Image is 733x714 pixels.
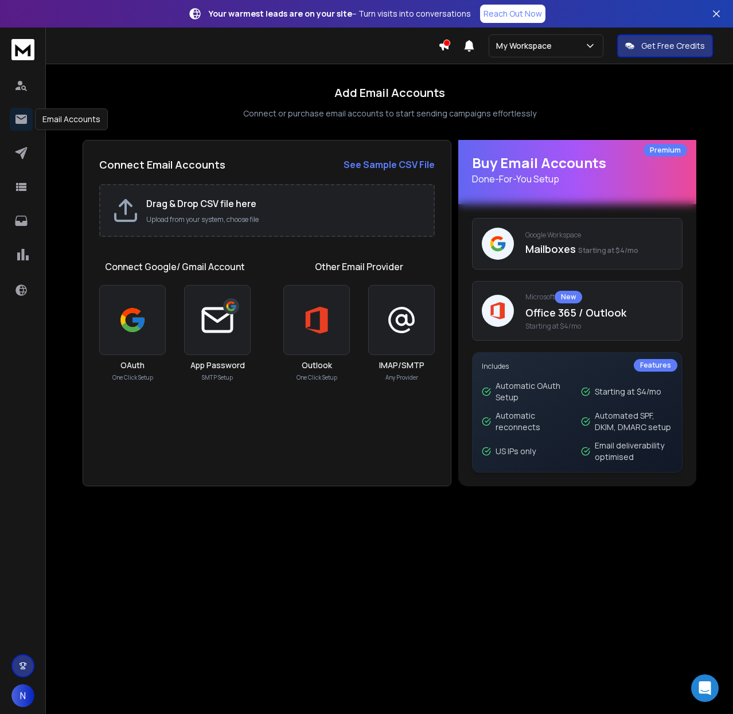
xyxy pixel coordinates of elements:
a: See Sample CSV File [344,158,435,171]
img: logo [11,39,34,60]
p: Done-For-You Setup [472,172,683,186]
button: N [11,684,34,707]
h1: Buy Email Accounts [472,154,683,186]
p: Automatic OAuth Setup [496,380,574,403]
p: Starting at $4/mo [595,386,661,397]
p: Office 365 / Outlook [525,305,673,321]
p: Email deliverability optimised [595,440,673,463]
p: Includes [482,362,673,371]
div: Open Intercom Messenger [691,674,719,702]
p: Automated SPF, DKIM, DMARC setup [595,410,673,433]
h3: App Password [190,360,245,371]
p: Google Workspace [525,231,673,240]
h2: Drag & Drop CSV file here [146,197,422,210]
p: Automatic reconnects [496,410,574,433]
div: Email Accounts [35,108,108,130]
p: Any Provider [385,373,418,382]
a: Reach Out Now [480,5,545,23]
div: New [555,291,582,303]
div: Premium [644,144,687,157]
div: Features [634,359,677,372]
h3: IMAP/SMTP [379,360,424,371]
p: Mailboxes [525,241,673,257]
p: Get Free Credits [641,40,705,52]
p: Microsoft [525,291,673,303]
p: SMTP Setup [202,373,233,382]
h3: Outlook [302,360,332,371]
h3: OAuth [120,360,145,371]
p: Connect or purchase email accounts to start sending campaigns effortlessly [243,108,536,119]
h1: Other Email Provider [315,260,403,274]
h2: Connect Email Accounts [99,157,225,173]
p: Reach Out Now [484,8,542,19]
p: Upload from your system, choose file [146,215,422,224]
p: US IPs only [496,446,536,457]
button: Get Free Credits [617,34,713,57]
span: Starting at $4/mo [578,245,638,255]
p: – Turn visits into conversations [209,8,471,19]
p: One Click Setup [112,373,153,382]
h1: Connect Google/ Gmail Account [105,260,245,274]
strong: Your warmest leads are on your site [209,8,352,19]
h1: Add Email Accounts [334,85,445,101]
strong: See Sample CSV File [344,158,435,171]
p: One Click Setup [297,373,337,382]
span: Starting at $4/mo [525,322,673,331]
p: My Workspace [496,40,556,52]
